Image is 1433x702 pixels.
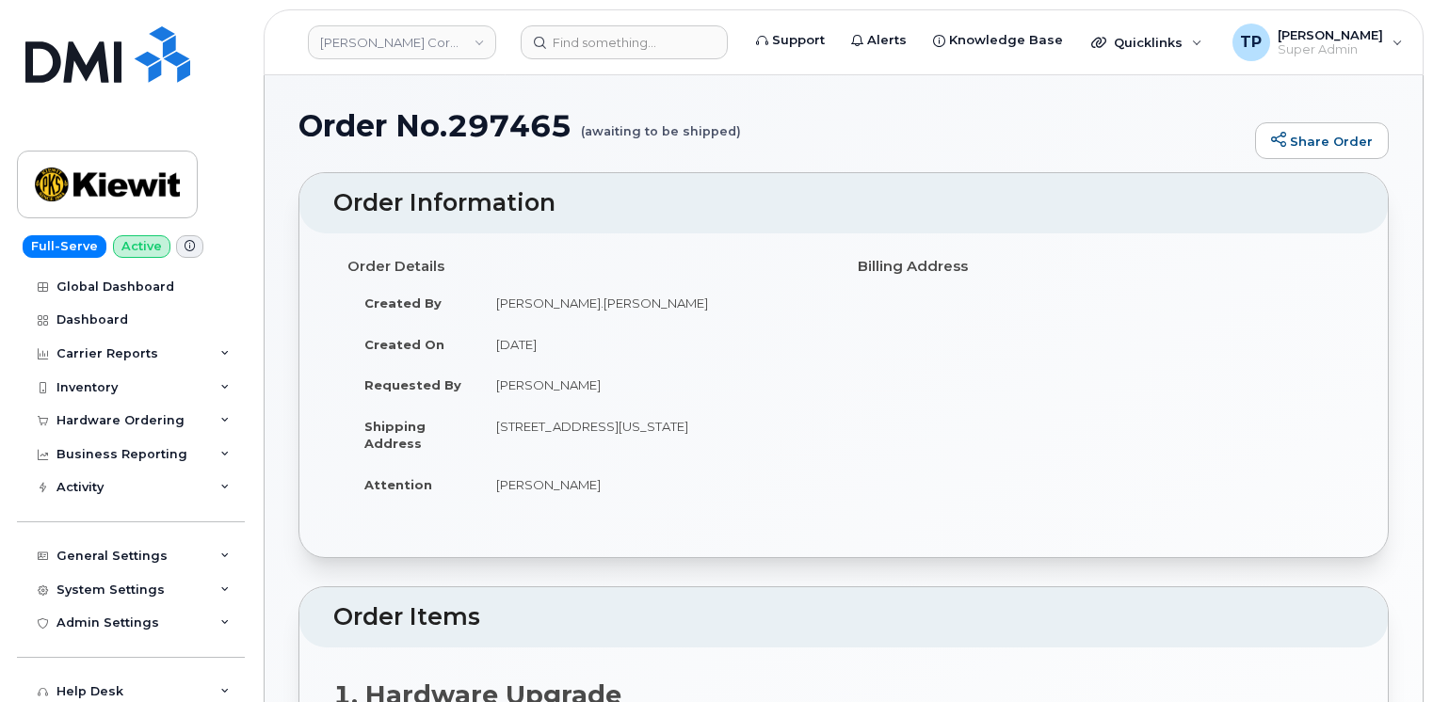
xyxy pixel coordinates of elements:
[1255,122,1389,160] a: Share Order
[858,259,1340,275] h4: Billing Address
[364,477,432,492] strong: Attention
[479,406,829,464] td: [STREET_ADDRESS][US_STATE]
[298,109,1246,142] h1: Order No.297465
[364,295,442,311] strong: Created By
[364,419,426,452] strong: Shipping Address
[364,377,461,392] strong: Requested By
[333,604,1354,630] h2: Order Items
[479,324,829,365] td: [DATE]
[364,337,444,352] strong: Created On
[479,464,829,505] td: [PERSON_NAME]
[479,282,829,324] td: [PERSON_NAME].[PERSON_NAME]
[333,190,1354,216] h2: Order Information
[581,109,741,138] small: (awaiting to be shipped)
[479,364,829,406] td: [PERSON_NAME]
[347,259,829,275] h4: Order Details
